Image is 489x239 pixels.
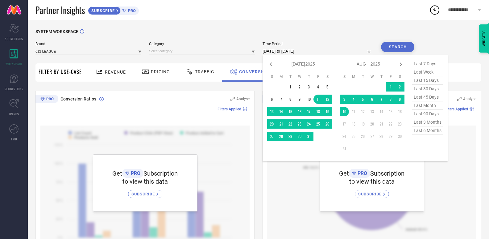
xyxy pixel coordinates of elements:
[39,68,82,75] span: Filter By Use-Case
[129,170,140,176] span: PRO
[323,82,332,92] td: Sat Jul 05 2025
[149,48,255,54] input: Select category
[263,42,373,46] span: Time Period
[262,95,285,104] div: Premium
[128,185,162,198] a: SUBSCRIBE
[295,132,304,141] td: Wed Jul 30 2025
[358,74,367,79] th: Tuesday
[377,74,386,79] th: Thursday
[35,95,58,104] div: Premium
[35,29,78,34] span: SYSTEM WORKSPACE
[412,126,443,135] span: last 6 months
[395,119,404,129] td: Sat Aug 23 2025
[412,85,443,93] span: last 30 days
[367,119,377,129] td: Wed Aug 20 2025
[304,107,313,116] td: Thu Jul 17 2025
[323,95,332,104] td: Sat Jul 12 2025
[304,95,313,104] td: Thu Jul 10 2025
[122,178,168,185] span: to view this data
[304,82,313,92] td: Thu Jul 03 2025
[295,119,304,129] td: Wed Jul 23 2025
[457,97,462,101] svg: Zoom
[126,8,136,13] span: PRO
[239,69,269,74] span: Conversion
[236,97,250,101] span: Analyse
[340,132,349,141] td: Sun Aug 24 2025
[35,4,85,16] span: Partner Insights
[286,74,295,79] th: Tuesday
[381,42,414,52] button: Search
[276,132,286,141] td: Mon Jul 28 2025
[370,170,404,177] span: Subscription
[149,42,255,46] span: Category
[377,119,386,129] td: Thu Aug 21 2025
[356,170,367,176] span: PRO
[276,107,286,116] td: Mon Jul 14 2025
[367,132,377,141] td: Wed Aug 27 2025
[11,137,17,141] span: FWD
[386,132,395,141] td: Fri Aug 29 2025
[295,107,304,116] td: Wed Jul 16 2025
[358,119,367,129] td: Tue Aug 19 2025
[323,119,332,129] td: Sat Jul 26 2025
[349,132,358,141] td: Mon Aug 25 2025
[304,119,313,129] td: Thu Jul 24 2025
[349,178,395,185] span: to view this data
[349,107,358,116] td: Mon Aug 11 2025
[412,76,443,85] span: last 15 days
[88,8,116,13] span: SUBSCRIBE
[295,95,304,104] td: Wed Jul 09 2025
[313,74,323,79] th: Friday
[339,170,349,177] span: Get
[377,132,386,141] td: Thu Aug 28 2025
[5,87,23,91] span: SUGGESTIONS
[195,69,214,74] span: Traffic
[60,96,96,101] span: Conversion Ratios
[286,107,295,116] td: Tue Jul 15 2025
[386,95,395,104] td: Fri Aug 08 2025
[340,95,349,104] td: Sun Aug 03 2025
[267,119,276,129] td: Sun Jul 20 2025
[367,95,377,104] td: Wed Aug 06 2025
[358,132,367,141] td: Tue Aug 26 2025
[395,95,404,104] td: Sat Aug 09 2025
[286,82,295,92] td: Tue Jul 01 2025
[267,107,276,116] td: Sun Jul 13 2025
[267,132,276,141] td: Sun Jul 27 2025
[35,42,141,46] span: Brand
[412,93,443,101] span: last 45 days
[412,68,443,76] span: last week
[286,119,295,129] td: Tue Jul 22 2025
[323,74,332,79] th: Saturday
[367,107,377,116] td: Wed Aug 13 2025
[112,170,122,177] span: Get
[151,69,170,74] span: Pricing
[323,107,332,116] td: Sat Jul 19 2025
[276,119,286,129] td: Mon Jul 21 2025
[267,61,275,68] div: Previous month
[367,74,377,79] th: Wednesday
[429,4,440,15] div: Open download list
[412,118,443,126] span: last 3 months
[9,112,19,116] span: TRENDS
[313,82,323,92] td: Fri Jul 04 2025
[276,95,286,104] td: Mon Jul 07 2025
[267,74,276,79] th: Sunday
[358,107,367,116] td: Tue Aug 12 2025
[444,107,468,111] span: Filters Applied
[313,107,323,116] td: Fri Jul 18 2025
[105,70,126,75] span: Revenue
[230,97,235,101] svg: Zoom
[286,95,295,104] td: Tue Jul 08 2025
[349,119,358,129] td: Mon Aug 18 2025
[412,101,443,110] span: last month
[340,119,349,129] td: Sun Aug 17 2025
[349,95,358,104] td: Mon Aug 04 2025
[386,107,395,116] td: Fri Aug 15 2025
[412,60,443,68] span: last 7 days
[475,107,476,111] span: |
[249,107,250,111] span: |
[463,97,476,101] span: Analyse
[386,82,395,92] td: Fri Aug 01 2025
[304,74,313,79] th: Thursday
